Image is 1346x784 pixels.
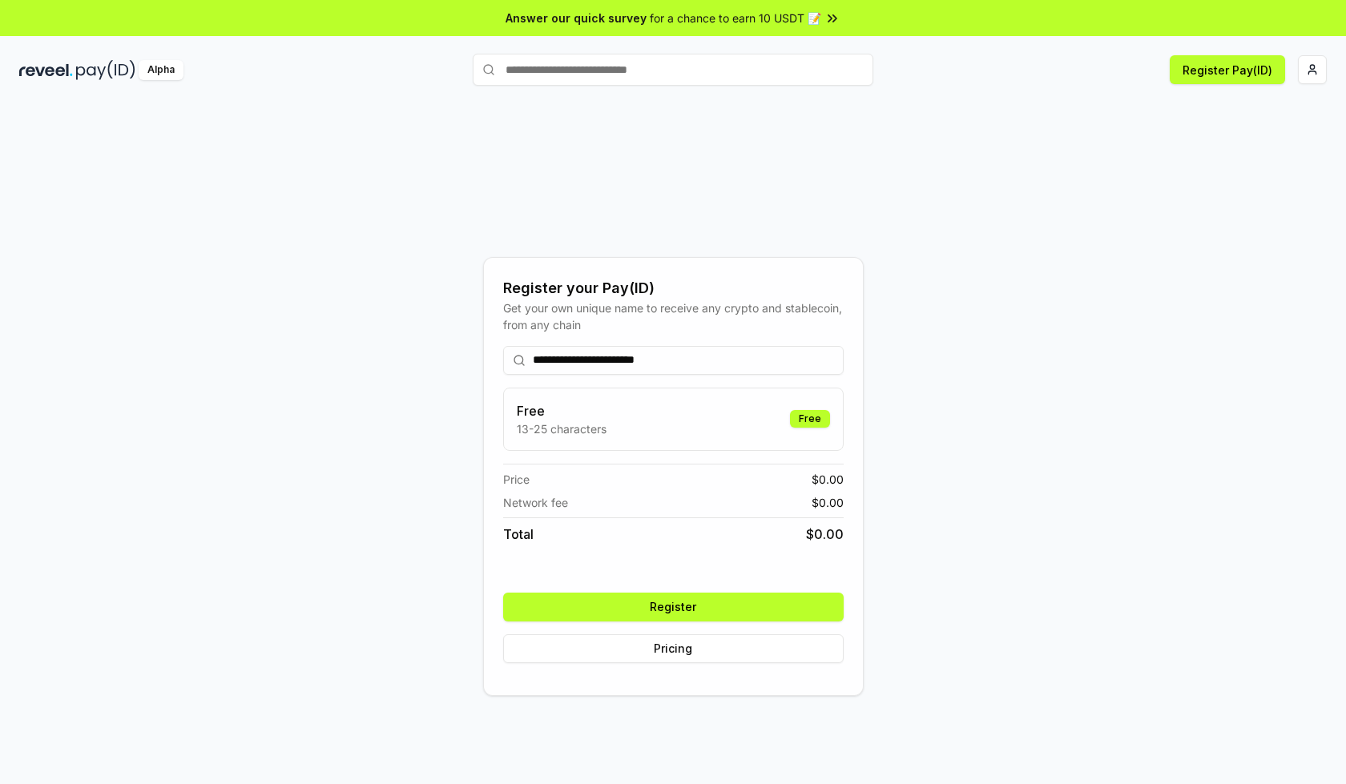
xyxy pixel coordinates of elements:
span: Price [503,471,530,488]
img: reveel_dark [19,60,73,80]
span: Answer our quick survey [506,10,647,26]
span: Network fee [503,494,568,511]
div: Get your own unique name to receive any crypto and stablecoin, from any chain [503,300,844,333]
span: $ 0.00 [812,494,844,511]
div: Alpha [139,60,183,80]
span: Total [503,525,534,544]
button: Register Pay(ID) [1170,55,1285,84]
span: for a chance to earn 10 USDT 📝 [650,10,821,26]
span: $ 0.00 [812,471,844,488]
h3: Free [517,401,607,420]
button: Pricing [503,634,844,663]
span: $ 0.00 [806,525,844,544]
p: 13-25 characters [517,420,607,437]
div: Free [790,410,830,428]
button: Register [503,593,844,621]
img: pay_id [76,60,135,80]
div: Register your Pay(ID) [503,277,844,300]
